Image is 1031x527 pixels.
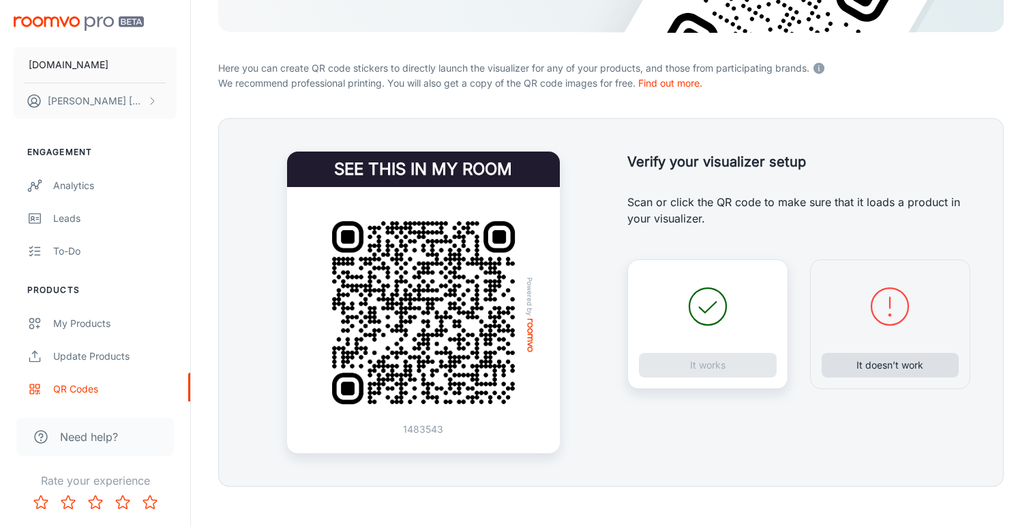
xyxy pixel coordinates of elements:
button: Rate 1 star [27,489,55,516]
a: Find out more. [638,77,702,89]
p: [PERSON_NAME] [PERSON_NAME] [48,94,144,109]
p: Here you can create QR code stickers to directly launch the visualizer for any of your products, ... [218,58,1004,76]
button: [DOMAIN_NAME] [14,47,177,83]
p: We recommend professional printing. You will also get a copy of the QR code images for free. [218,76,1004,91]
button: Rate 3 star [82,489,109,516]
button: Rate 2 star [55,489,82,516]
button: Rate 4 star [109,489,136,516]
button: Rate 5 star [136,489,164,516]
p: 1483543 [403,422,443,437]
button: [PERSON_NAME] [PERSON_NAME] [14,83,177,119]
span: Powered by [523,277,537,316]
h4: See this in my room [287,152,560,187]
img: Roomvo PRO Beta [14,16,144,31]
div: Update Products [53,349,177,364]
div: My Products [53,316,177,331]
div: QR Codes [53,382,177,397]
div: To-do [53,244,177,259]
a: See this in my roomQR Code ExamplePowered byroomvo1483543 [287,152,560,453]
p: [DOMAIN_NAME] [29,57,108,72]
div: Analytics [53,178,177,193]
div: Leads [53,211,177,226]
img: roomvo [527,319,533,352]
p: Rate your experience [11,472,179,489]
h5: Verify your visualizer setup [627,152,970,172]
span: Need help? [60,429,118,445]
button: It doesn’t work [822,353,959,378]
p: Scan or click the QR code to make sure that it loads a product in your visualizer. [627,194,970,227]
img: QR Code Example [314,203,533,422]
